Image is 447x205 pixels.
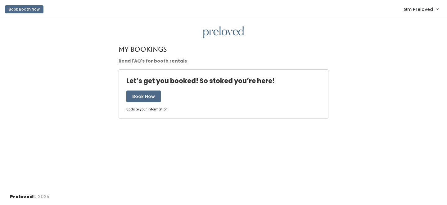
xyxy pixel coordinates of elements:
a: Gm Preloved [397,2,445,16]
a: Book Booth Now [5,2,43,16]
a: Read FAQ's for booth rentals [119,58,187,64]
h4: My Bookings [119,46,167,53]
button: Book Now [126,91,161,102]
div: © 2025 [10,189,49,200]
h4: Let’s get you booked! So stoked you’re here! [126,77,275,84]
span: Preloved [10,193,33,200]
img: preloved logo [203,26,244,39]
span: Gm Preloved [404,6,433,13]
button: Book Booth Now [5,5,43,13]
a: Update your information [126,107,168,112]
